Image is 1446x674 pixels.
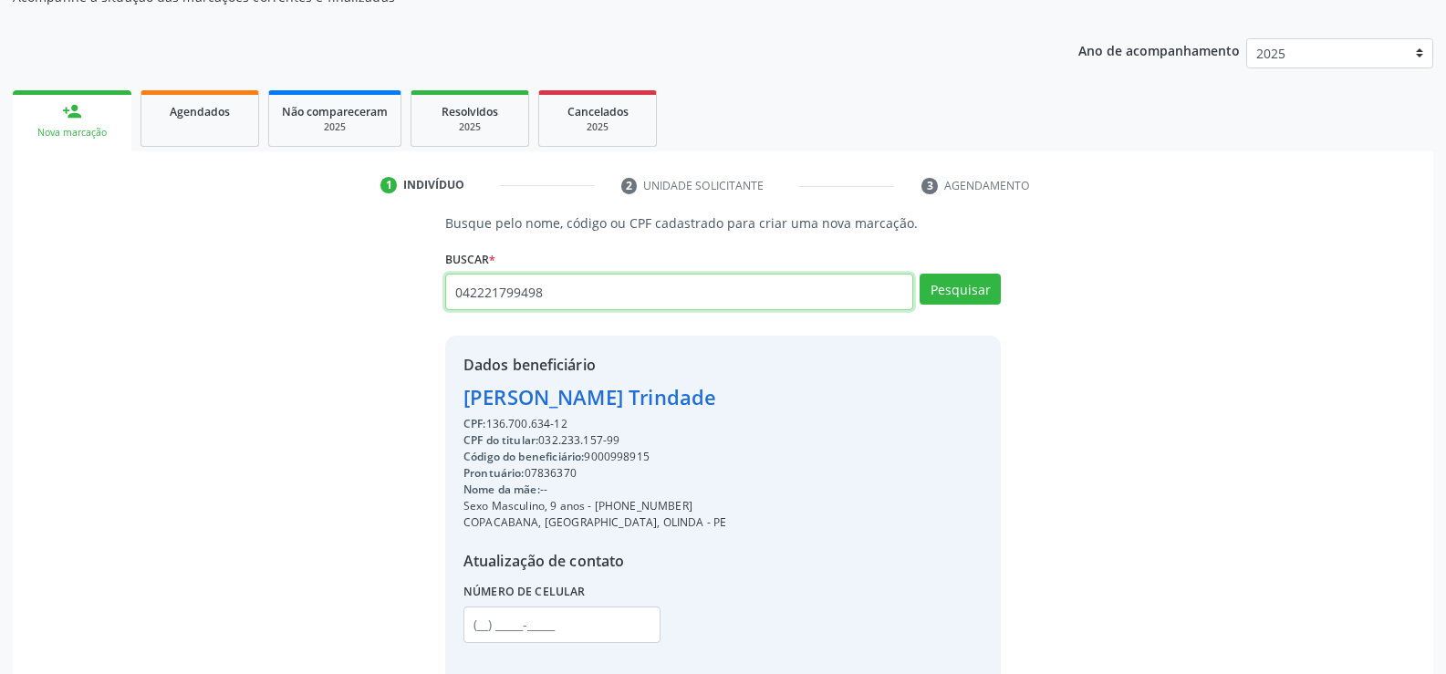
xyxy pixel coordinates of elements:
button: Pesquisar [920,274,1001,305]
div: Sexo Masculino, 9 anos - [PHONE_NUMBER] [463,498,726,514]
div: 9000998915 [463,449,726,465]
div: 2025 [552,120,643,134]
input: (__) _____-_____ [463,607,661,643]
div: 07836370 [463,465,726,482]
div: 136.700.634-12 [463,416,726,432]
div: COPACABANA, [GEOGRAPHIC_DATA], OLINDA - PE [463,514,726,531]
span: CPF do titular: [463,432,538,448]
div: Indivíduo [403,177,464,193]
div: 2025 [282,120,388,134]
div: Dados beneficiário [463,354,726,376]
div: 2025 [424,120,515,134]
p: Ano de acompanhamento [1078,38,1240,61]
span: Resolvidos [442,104,498,119]
label: Número de celular [463,578,586,607]
span: Agendados [170,104,230,119]
span: Prontuário: [463,465,525,481]
div: -- [463,482,726,498]
div: person_add [62,101,82,121]
div: 032.233.157-99 [463,432,726,449]
div: Nova marcação [26,126,119,140]
span: Não compareceram [282,104,388,119]
div: 1 [380,177,397,193]
span: Cancelados [567,104,629,119]
span: CPF: [463,416,486,431]
div: Atualização de contato [463,550,726,572]
div: [PERSON_NAME] Trindade [463,382,726,412]
input: Busque por nome, código ou CPF [445,274,913,310]
p: Busque pelo nome, código ou CPF cadastrado para criar uma nova marcação. [445,213,1001,233]
span: Nome da mãe: [463,482,540,497]
label: Buscar [445,245,495,274]
span: Código do beneficiário: [463,449,584,464]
